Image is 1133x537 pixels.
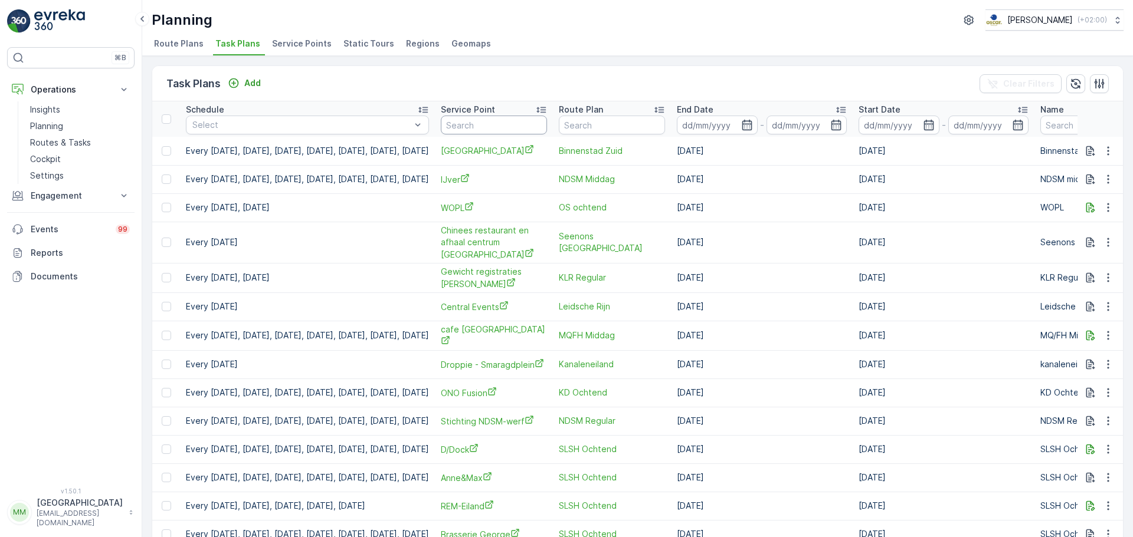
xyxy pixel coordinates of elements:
[10,503,29,522] div: MM
[441,443,547,456] a: D/Dock
[162,174,171,184] div: Toggle Row Selected
[162,146,171,156] div: Toggle Row Selected
[671,193,853,222] td: [DATE]
[186,173,429,185] p: Every [DATE], [DATE], [DATE], [DATE], [DATE], [DATE], [DATE]
[559,116,665,134] input: Search
[671,222,853,263] td: [DATE]
[451,38,491,50] span: Geomaps
[30,170,64,182] p: Settings
[1040,104,1064,116] p: Name
[162,388,171,397] div: Toggle Row Selected
[559,230,665,254] a: Seenons Utrecht
[853,350,1034,378] td: [DATE]
[25,118,135,134] a: Planning
[186,104,224,116] p: Schedule
[186,301,429,312] p: Every [DATE]
[162,273,171,282] div: Toggle Row Selected
[441,144,547,157] a: Conscious Hotel Utrecht
[186,358,429,370] p: Every [DATE]
[7,241,135,265] a: Reports
[1007,14,1073,26] p: [PERSON_NAME]
[30,104,60,116] p: Insights
[559,415,665,427] a: NDSM Regular
[853,378,1034,407] td: [DATE]
[441,324,547,348] a: cafe Schinkelhaven
[441,415,547,427] a: Stichting NDSM-werf
[441,116,547,134] input: Search
[1003,78,1055,90] p: Clear Filters
[162,473,171,482] div: Toggle Row Selected
[441,173,547,186] a: IJver
[441,104,495,116] p: Service Point
[7,265,135,288] a: Documents
[853,292,1034,321] td: [DATE]
[559,443,665,455] span: SLSH Ochtend
[559,472,665,483] span: SLSH Ochtend
[186,387,429,398] p: Every [DATE], [DATE], [DATE], [DATE], [DATE], [DATE], [DATE]
[671,165,853,193] td: [DATE]
[37,497,123,509] p: [GEOGRAPHIC_DATA]
[559,173,665,185] a: NDSM Middag
[559,301,665,312] a: Leidsche Rijn
[441,387,547,399] a: ONO Fusion
[7,9,31,33] img: logo
[186,236,429,248] p: Every [DATE]
[441,358,547,371] a: Droppie - Smaragdplein
[671,407,853,435] td: [DATE]
[34,9,85,33] img: logo_light-DOdMpM7g.png
[25,167,135,184] a: Settings
[441,500,547,512] a: REM-Eiland
[441,144,547,157] span: [GEOGRAPHIC_DATA]
[7,497,135,528] button: MM[GEOGRAPHIC_DATA][EMAIL_ADDRESS][DOMAIN_NAME]
[31,271,130,282] p: Documents
[162,360,171,369] div: Toggle Row Selected
[31,190,111,202] p: Engagement
[166,75,221,92] p: Task Plans
[186,272,429,284] p: Every [DATE], [DATE]
[31,223,109,235] p: Events
[853,193,1034,222] td: [DATE]
[985,14,1003,27] img: basis-logo_rgb2x.png
[441,225,547,261] span: Chinees restaurant en afhaal centrum [GEOGRAPHIC_DATA]
[853,407,1034,435] td: [DATE]
[215,38,260,50] span: Task Plans
[559,202,665,213] span: OS ochtend
[671,492,853,520] td: [DATE]
[671,292,853,321] td: [DATE]
[671,321,853,350] td: [DATE]
[441,301,547,313] a: Central Events
[559,272,665,284] span: KLR Regular
[980,74,1062,93] button: Clear Filters
[441,266,547,290] span: Gewicht registraties [PERSON_NAME]
[441,472,547,484] a: Anne&Max
[406,38,440,50] span: Regions
[7,78,135,101] button: Operations
[441,225,547,261] a: Chinees restaurant en afhaal centrum Bamboo
[559,500,665,512] a: SLSH Ochtend
[1078,15,1107,25] p: ( +02:00 )
[118,225,127,234] p: 99
[154,38,204,50] span: Route Plans
[942,118,946,132] p: -
[853,435,1034,463] td: [DATE]
[853,222,1034,263] td: [DATE]
[37,509,123,528] p: [EMAIL_ADDRESS][DOMAIN_NAME]
[559,104,603,116] p: Route Plan
[7,184,135,207] button: Engagement
[25,134,135,151] a: Routes & Tasks
[7,487,135,495] span: v 1.50.1
[186,472,429,483] p: Every [DATE], [DATE], [DATE], [DATE], [DATE], [DATE], [DATE]
[162,444,171,454] div: Toggle Row Selected
[559,330,665,341] a: MQFH Middag
[441,266,547,290] a: Gewicht registraties klépierre
[671,137,853,165] td: [DATE]
[853,137,1034,165] td: [DATE]
[25,151,135,167] a: Cockpit
[343,38,394,50] span: Static Tours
